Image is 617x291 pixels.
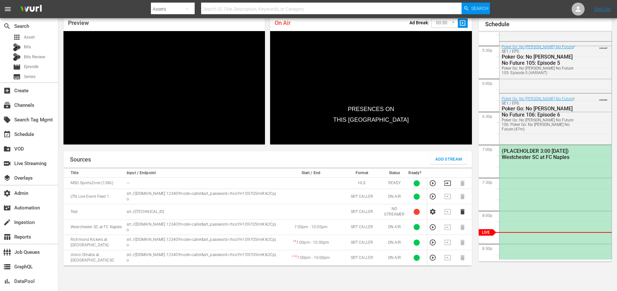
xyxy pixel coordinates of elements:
sup: + 14 [292,255,297,258]
button: Preview Stream [429,239,436,246]
span: Channels [3,101,11,109]
td: 7:00pm - 10:00pm [280,219,341,235]
span: VOD [3,145,11,153]
td: SRT CALLER [341,189,382,204]
span: Bits [24,44,31,50]
td: Westchester SC at FC Naples [63,219,125,235]
td: SRT CALLER [341,250,382,265]
span: Asset [24,34,35,40]
th: Ready? [406,169,427,178]
td: MSG SportsZone (1386) [63,178,125,189]
span: Episode [24,63,39,70]
div: / SE1 / EP5: [502,45,580,75]
button: Preview Stream [429,224,436,231]
span: menu [4,5,12,13]
img: ans4CAIJ8jUAAAAAAAAAAAAAAAAAAAAAAAAgQb4GAAAAAAAAAAAAAAAAAAAAAAAAJMjXAAAAAAAAAAAAAAAAAAAAAAAAgAT5G... [16,2,47,17]
span: Episode [13,63,21,71]
p: srt://[DOMAIN_NAME]:12340?mode=caller&srt_password=rhcoYH1D97G5rmKIk2Cjqo [127,191,278,202]
span: Bits Review [24,54,45,60]
td: ON AIR [382,250,406,265]
td: ON AIR [382,219,406,235]
div: Bits Review [13,53,21,61]
div: 00:30 [431,17,458,29]
span: Create [3,87,11,95]
th: Start / End [280,169,341,178]
span: Reports [3,233,11,241]
td: Union Omaha at [GEOGRAPHIC_DATA] SC [63,250,125,265]
sup: + 4 [293,240,296,243]
div: Poker Go: No [PERSON_NAME] No Future 105: Episode 5 (VARIANT) [502,66,580,75]
button: Configure [429,208,436,215]
span: Asset [13,33,21,41]
span: On Air [275,19,291,26]
td: 7:00pm - 10:00pm [280,250,341,265]
button: Preview Stream [429,193,436,200]
span: VARIANT [599,96,608,101]
span: DataPool [3,277,11,285]
div: Video Player [270,31,472,144]
td: --- [125,178,280,189]
span: Preview [68,19,89,26]
div: Poker Go: No [PERSON_NAME] No Future 106: Episode 6 [502,106,580,118]
span: Search [471,3,488,14]
td: NO STREAMER [382,204,406,219]
div: Poker Go: No [PERSON_NAME] No Future 105: Episode 5 [502,54,580,66]
a: Sign Out [594,6,611,12]
p: srt://[DOMAIN_NAME]:12340?mode=caller&srt_password=rhcoYH1D97G5rmKIk2Cjqo [127,237,278,248]
span: Admin [3,189,11,197]
td: ON AIR [382,189,406,204]
span: Add Stream [435,156,462,163]
th: Input / Endpoint [125,169,280,178]
th: Format [341,169,382,178]
span: Schedule [3,130,11,138]
span: Automation [3,204,11,212]
td: SRT CALLER [341,235,382,250]
div: Poker Go: No [PERSON_NAME] No Future 106: Poker Go: No [PERSON_NAME] No Future (47m) [502,118,580,131]
p: srt://[TECHNICAL_ID] [127,209,278,215]
span: GraphQL [3,263,11,271]
span: Series [13,73,21,81]
button: Search [462,3,490,14]
td: SRT CALLER [341,219,382,235]
button: Transition [444,180,451,187]
td: READY [382,178,406,189]
p: srt://[DOMAIN_NAME]:12340?mode=caller&srt_password=rhcoYH1D97G5rmKIk2Cjqo [127,252,278,263]
p: srt://[DOMAIN_NAME]:12340?mode=caller&srt_password=rhcoYH1D97G5rmKIk2Cjqo [127,222,278,233]
p: Ad Break: [409,20,429,25]
span: VARIANT [599,44,608,49]
a: Poker Go: No [PERSON_NAME] No Future [502,96,573,101]
td: SRT CALLER [341,204,382,219]
span: Series [24,73,36,80]
a: Poker Go: No [PERSON_NAME] No Future [502,45,573,49]
span: Ingestion [3,218,11,226]
h1: Sources [70,156,91,163]
span: Search [3,22,11,30]
h1: Schedule [485,21,612,28]
span: slideshow_sharp [459,19,466,27]
div: Video Player [63,31,265,144]
div: / SE1 / EP6: [502,96,580,131]
td: ON AIR [382,235,406,250]
td: HLS [341,178,382,189]
div: Bits [13,43,21,51]
button: Preview Stream [429,180,436,187]
span: Job Queues [3,248,11,256]
td: Richmond Kickers at [GEOGRAPHIC_DATA] [63,235,125,250]
th: Status [382,169,406,178]
button: Delete [459,208,466,215]
button: Add Stream [430,154,467,164]
span: Live Streaming [3,160,11,167]
span: Search Tag Mgmt [3,116,11,124]
td: LTN Live Event Feed 1 [63,189,125,204]
div: (PLACEHOLDER 3:00 [DATE]) Westchester SC at FC Naples [502,148,580,160]
td: 7:00pm - 10:00pm [280,235,341,250]
td: Test [63,204,125,219]
button: Preview Stream [429,254,436,261]
th: Title [63,169,125,178]
span: Overlays [3,174,11,182]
